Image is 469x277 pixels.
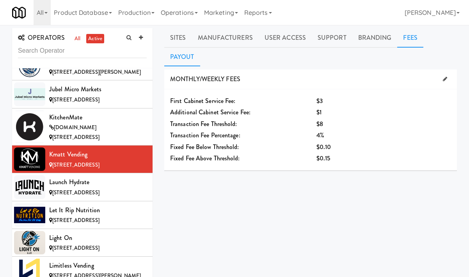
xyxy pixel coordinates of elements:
[316,96,323,105] span: $3
[170,154,240,163] span: Fixed Fee Above Threshold:
[397,28,423,48] a: Fees
[49,232,147,244] div: Light On
[73,34,82,44] a: all
[18,44,147,58] input: Search Operator
[12,201,153,229] li: Let it Rip Nutrition[STREET_ADDRESS]
[12,6,26,20] img: Micromart
[316,108,322,117] span: $1
[316,154,330,163] span: $0.15
[49,176,147,188] div: Launch Hydrate
[316,131,324,140] span: 4%
[259,28,312,48] a: User Access
[12,80,153,108] li: Jubel Micro Markets[STREET_ADDRESS]
[164,28,192,48] a: Sites
[86,34,104,44] a: active
[49,149,147,160] div: Kmatt Vending
[312,28,352,48] a: Support
[12,108,153,146] li: KitchenMate[DOMAIN_NAME][STREET_ADDRESS]
[352,28,398,48] a: Branding
[170,119,237,128] span: Transaction Fee Threshold:
[52,161,99,169] span: [STREET_ADDRESS]
[54,124,96,131] span: [DOMAIN_NAME]
[12,146,153,173] li: Kmatt Vending[STREET_ADDRESS]
[52,217,99,224] span: [STREET_ADDRESS]
[12,173,153,201] li: Launch Hydrate[STREET_ADDRESS]
[170,108,250,117] span: Additional Cabinet Service Fee:
[49,112,147,123] div: KitchenMate
[316,119,323,128] span: $8
[18,33,65,42] span: OPERATORS
[12,229,153,257] li: Light On[STREET_ADDRESS]
[164,47,200,67] a: Payout
[170,96,236,105] span: First Cabinet Service Fee:
[49,260,147,272] div: Limitless Vending
[170,131,240,140] span: Transaction Fee Percentage:
[52,244,99,252] span: [STREET_ADDRESS]
[49,204,147,216] div: Let it Rip Nutrition
[192,28,259,48] a: Manufacturers
[316,142,331,151] span: $0.10
[52,96,99,103] span: [STREET_ADDRESS]
[170,75,240,83] span: MONTHLY/WEEKLY FEES
[170,142,239,151] span: Fixed Fee Below Threshold:
[52,68,141,76] span: [STREET_ADDRESS][PERSON_NAME]
[52,189,99,196] span: [STREET_ADDRESS]
[49,83,147,95] div: Jubel Micro Markets
[52,133,99,141] span: [STREET_ADDRESS]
